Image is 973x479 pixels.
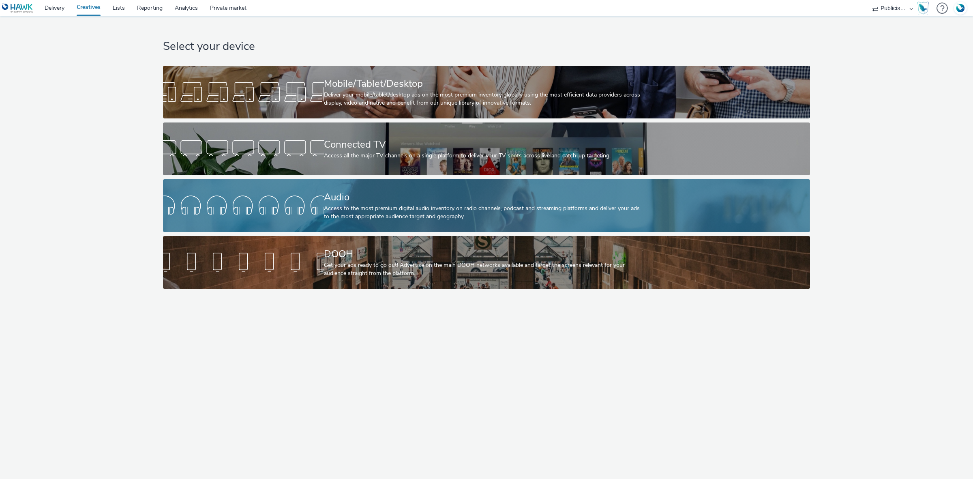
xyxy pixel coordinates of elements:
[324,247,646,261] div: DOOH
[917,2,929,15] img: Hawk Academy
[324,190,646,204] div: Audio
[2,3,33,13] img: undefined Logo
[324,204,646,221] div: Access to the most premium digital audio inventory on radio channels, podcast and streaming platf...
[324,91,646,107] div: Deliver your mobile/tablet/desktop ads on the most premium inventory globally using the most effi...
[324,261,646,278] div: Get your ads ready to go out! Advertise on the main DOOH networks available and target the screen...
[917,2,932,15] a: Hawk Academy
[324,137,646,152] div: Connected TV
[954,2,967,14] img: Account FR
[324,152,646,160] div: Access all the major TV channels on a single platform to deliver your TV spots across live and ca...
[163,179,810,232] a: AudioAccess to the most premium digital audio inventory on radio channels, podcast and streaming ...
[163,39,810,54] h1: Select your device
[324,77,646,91] div: Mobile/Tablet/Desktop
[163,66,810,118] a: Mobile/Tablet/DesktopDeliver your mobile/tablet/desktop ads on the most premium inventory globall...
[163,122,810,175] a: Connected TVAccess all the major TV channels on a single platform to deliver your TV spots across...
[163,236,810,289] a: DOOHGet your ads ready to go out! Advertise on the main DOOH networks available and target the sc...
